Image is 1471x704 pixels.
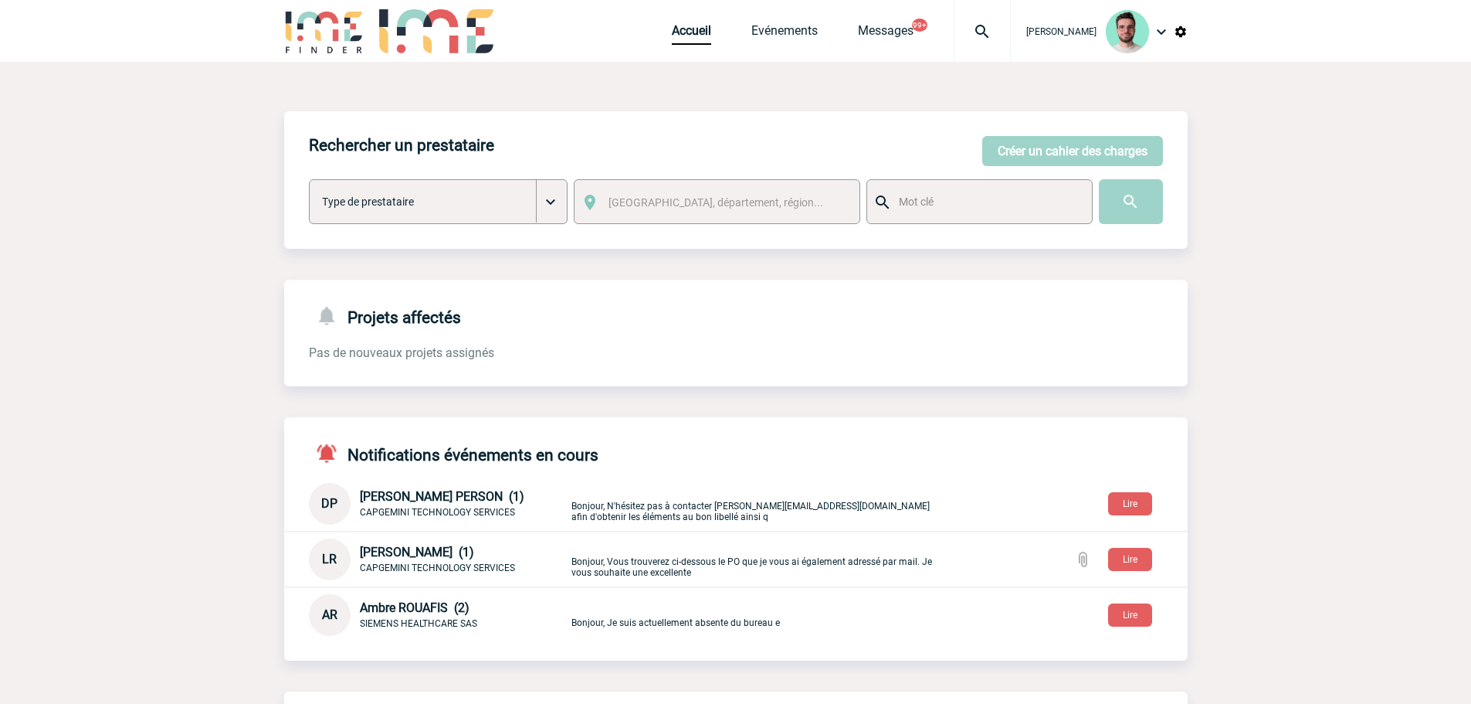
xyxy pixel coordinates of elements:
[1096,607,1164,621] a: Lire
[858,23,913,45] a: Messages
[360,489,524,504] span: [PERSON_NAME] PERSON (1)
[1108,548,1152,571] button: Lire
[1099,179,1163,224] input: Submit
[284,9,364,53] img: IME-Finder
[309,136,494,155] h4: Rechercher un prestataire
[309,483,568,525] div: Conversation privée : Client - Agence
[1096,551,1164,566] a: Lire
[1106,10,1149,53] img: 121547-2.png
[309,551,934,566] a: LR [PERSON_NAME] (1) CAPGEMINI TECHNOLOGY SERVICES Bonjour, Vous trouverez ci-dessous le PO que j...
[360,563,515,573] span: CAPGEMINI TECHNOLOGY SERVICES
[608,196,823,209] span: [GEOGRAPHIC_DATA], département, région...
[315,304,347,327] img: notifications-24-px-g.png
[321,496,337,511] span: DP
[309,495,934,510] a: DP [PERSON_NAME] PERSON (1) CAPGEMINI TECHNOLOGY SERVICES Bonjour, N'hésitez pas à contacter [PER...
[309,539,568,580] div: Conversation privée : Client - Agence
[1108,604,1152,627] button: Lire
[1096,495,1164,510] a: Lire
[322,607,337,622] span: AR
[751,23,818,45] a: Evénements
[315,442,347,464] img: notifications-active-24-px-r.png
[360,618,477,629] span: SIEMENS HEALTHCARE SAS
[571,486,934,522] p: Bonjour, N'hésitez pas à contacter [PERSON_NAME][EMAIL_ADDRESS][DOMAIN_NAME] afin d'obtenir les é...
[672,23,711,45] a: Accueil
[895,192,1078,212] input: Mot clé
[322,552,337,566] span: LR
[571,603,934,628] p: Bonjour, Je suis actuellement absente du bureau e
[309,442,598,464] h4: Notifications événements en cours
[309,304,461,327] h4: Projets affectés
[360,507,515,518] span: CAPGEMINI TECHNOLOGY SERVICES
[912,19,927,32] button: 99+
[360,600,469,615] span: Ambre ROUAFIS (2)
[309,607,934,621] a: AR Ambre ROUAFIS (2) SIEMENS HEALTHCARE SAS Bonjour, Je suis actuellement absente du bureau e
[360,545,474,559] span: [PERSON_NAME] (1)
[1026,26,1096,37] span: [PERSON_NAME]
[1108,492,1152,515] button: Lire
[309,594,568,636] div: Conversation privée : Client - Agence
[309,345,494,360] span: Pas de nouveaux projets assignés
[571,542,934,578] p: Bonjour, Vous trouverez ci-dessous le PO que je vous ai également adressé par mail. Je vous souha...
